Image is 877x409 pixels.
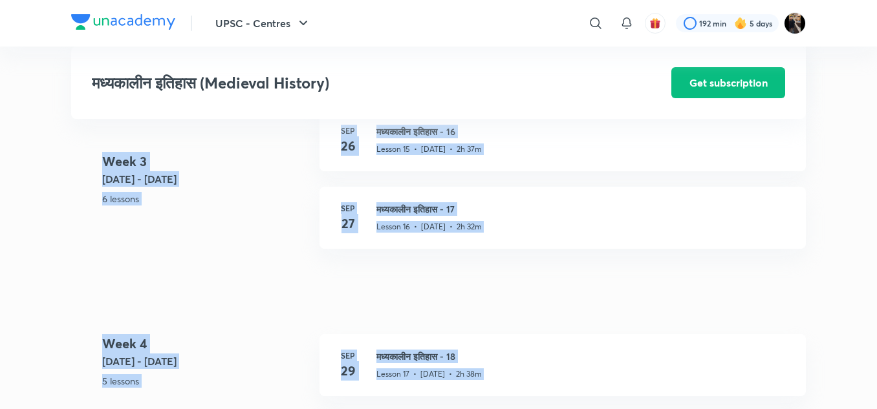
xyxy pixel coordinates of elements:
h4: 26 [335,136,361,156]
a: Company Logo [71,14,175,33]
h6: Sep [335,202,361,214]
button: Get subscription [671,67,785,98]
img: Company Logo [71,14,175,30]
h4: 27 [335,214,361,233]
img: amit tripathi [784,12,806,34]
h4: Week 4 [102,334,309,353]
h3: मध्यकालीन इतिहास (Medieval History) [92,74,598,92]
h5: [DATE] - [DATE] [102,353,309,369]
h4: Week 3 [102,152,309,171]
h5: [DATE] - [DATE] [102,171,309,187]
h3: मध्यकालीन इतिहास - 16 [376,125,790,138]
p: Lesson 15 • [DATE] • 2h 37m [376,143,482,155]
p: Lesson 17 • [DATE] • 2h 38m [376,368,482,380]
h6: Sep [335,350,361,361]
img: streak [734,17,747,30]
p: 6 lessons [102,192,309,205]
h3: मध्यकालीन इतिहास - 18 [376,350,790,363]
img: avatar [649,17,661,29]
button: UPSC - Centres [208,10,319,36]
a: Sep26मध्यकालीन इतिहास - 16Lesson 15 • [DATE] • 2h 37m [319,109,806,187]
p: Lesson 16 • [DATE] • 2h 32m [376,221,482,233]
h6: Sep [335,125,361,136]
p: 5 lessons [102,374,309,388]
h4: 29 [335,361,361,381]
h3: मध्यकालीन इतिहास - 17 [376,202,790,216]
button: avatar [645,13,666,34]
a: Sep27मध्यकालीन इतिहास - 17Lesson 16 • [DATE] • 2h 32m [319,187,806,264]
